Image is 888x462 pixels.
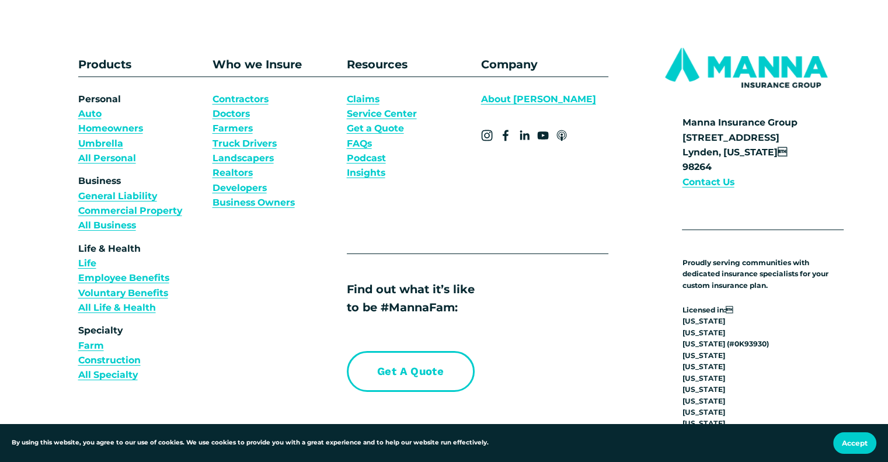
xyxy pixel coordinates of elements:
a: Service Center [347,106,417,121]
a: All Business [78,218,136,232]
a: All Life & Health [78,300,156,315]
a: General Liability [78,189,157,203]
a: Insights [347,165,385,180]
strong: 0K93930) [734,339,768,348]
p: Personal [78,92,206,166]
a: Life [78,256,96,270]
p: Company [481,55,609,74]
p: Who we Insure [213,55,340,74]
button: Accept [833,432,876,454]
a: Get a Quote [347,121,404,136]
a: Umbrella [78,136,123,151]
a: Facebook [500,130,511,141]
a: YouTube [537,130,549,141]
strong: Manna Insurance Group [STREET_ADDRESS] Lynden, [US_STATE] 98264 [682,117,797,172]
a: Employee Benefits [78,270,169,285]
p: Products [78,55,173,74]
a: Commercial Property [78,203,182,218]
a: Claims [347,92,379,106]
p: By using this website, you agree to our use of cookies. We use cookies to provide you with a grea... [12,438,489,448]
a: Contact Us [682,175,734,189]
a: ContractorsDoctorsFarmersTruck DriversLandscapersRealtorsDevelopers [213,92,277,195]
a: Auto [78,106,102,121]
p: Business [78,173,206,232]
a: Homeowners [78,121,143,136]
p: Resources [347,55,475,74]
p: Life & Health [78,241,206,315]
a: All Personal [78,151,136,165]
a: FAQs [347,136,372,151]
a: Podcast [347,151,386,165]
a: All Specialty [78,367,138,382]
p: Proudly serving communities with dedicated insurance specialists for your custom insurance plan. [682,257,844,291]
a: Apple Podcasts [556,130,567,141]
a: Farm [78,338,104,353]
p: Find out what it’s like to be #MannaFam: [347,280,576,317]
a: Instagram [481,130,493,141]
a: LinkedIn [518,130,530,141]
strong: Contact Us [682,176,734,187]
a: About [PERSON_NAME] [481,92,596,106]
span: Accept [842,439,868,447]
a: Get a Quote [347,351,475,392]
a: Construction [78,353,141,367]
a: Business Owners [213,195,295,210]
a: Voluntary Benefits [78,286,168,300]
p: Specialty [78,323,206,382]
